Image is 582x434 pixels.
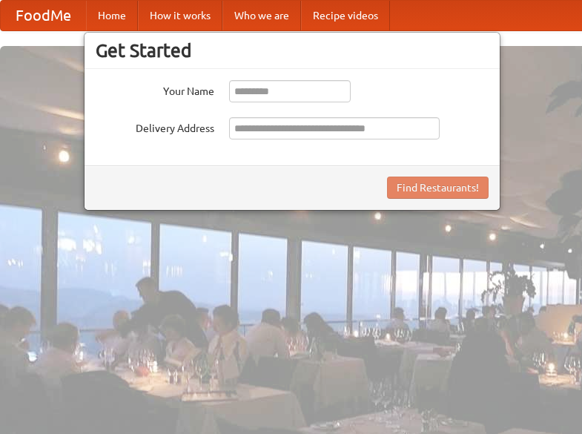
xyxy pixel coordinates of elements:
[387,177,489,199] button: Find Restaurants!
[301,1,390,30] a: Recipe videos
[138,1,222,30] a: How it works
[96,80,214,99] label: Your Name
[222,1,301,30] a: Who we are
[96,39,489,62] h3: Get Started
[86,1,138,30] a: Home
[96,117,214,136] label: Delivery Address
[1,1,86,30] a: FoodMe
